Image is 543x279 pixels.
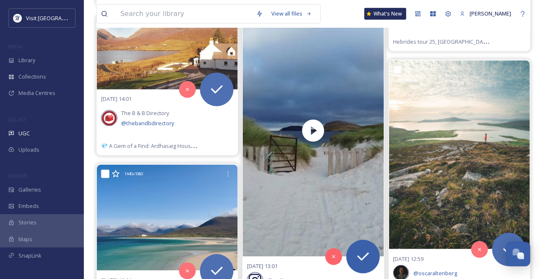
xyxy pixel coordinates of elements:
span: @ thebandbdirectory [122,119,175,127]
button: Open Chat [506,242,530,266]
span: 1440 x 1920 [416,67,435,73]
span: COLLECT [8,116,26,123]
span: Galleries [18,186,41,194]
img: thumbnail [243,4,384,257]
input: Search your library [116,5,252,23]
span: MEDIA [8,43,23,50]
span: Maps [18,235,32,243]
span: [DATE] 14:01 [101,95,132,103]
img: Seilebost from above. . . . #bbcearth #stayandwander #notasoulmagazine #outdoorphotographymagazin... [389,61,530,249]
a: [PERSON_NAME] [456,5,515,22]
span: @ oscaraltenberg [413,269,457,277]
span: [DATE] 13:01 [247,262,278,270]
span: Library [18,56,35,64]
span: SnapLink [18,252,42,260]
img: 49300681_756842068030050_3394682583856971776_n.jpg [102,111,117,126]
span: UGC [18,129,30,137]
img: Untitled%20design%20%2897%29.png [13,14,22,22]
span: Media Centres [18,89,55,97]
span: 1440 x 1080 [124,171,143,177]
span: Stories [18,218,36,226]
span: The B & B Directory [122,109,169,117]
span: Embeds [18,202,39,210]
img: The colours of Harris 🩵💙💛🤍 On our way to catch the ferry home to Skye… iolairyarn Solveigh, I thi... [97,165,238,271]
span: [PERSON_NAME] [470,10,511,17]
span: Visit [GEOGRAPHIC_DATA] [26,14,91,22]
a: View all files [267,5,316,22]
span: Collections [18,73,46,81]
span: [DATE] 12:59 [393,255,424,263]
img: 💎 A Gem of a Find: Ardhasaig House. 💎 ✍️ 'This little hotel is an absolute gem of a find! So clos... [97,15,238,89]
span: Uploads [18,146,39,154]
a: What's New [364,8,406,20]
span: WIDGETS [8,173,28,179]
